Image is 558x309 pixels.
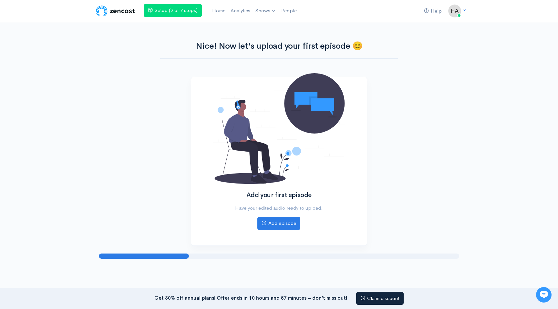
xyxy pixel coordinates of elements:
[210,4,228,18] a: Home
[448,5,461,17] img: ...
[42,54,77,59] span: New conversation
[213,73,345,184] img: No podcasts added
[213,192,345,199] h2: Add your first episode
[228,4,253,18] a: Analytics
[5,49,124,63] button: New conversation
[4,75,125,83] p: Find an answer quickly
[14,86,120,99] input: Search articles
[160,42,398,51] h1: Nice! Now let's upload your first episode 😊
[144,4,202,17] a: Setup (2 of 7 steps)
[257,217,300,230] a: Add episode
[213,204,345,212] p: Have your edited audio ready to upload.
[421,4,444,18] a: Help
[95,5,136,17] img: ZenCast Logo
[536,287,552,303] iframe: gist-messenger-bubble-iframe
[154,294,347,301] strong: Get 30% off annual plans! Offer ends in 10 hours and 57 minutes – don’t miss out!
[253,4,279,18] a: Shows
[356,292,404,305] a: Claim discount
[279,4,299,18] a: People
